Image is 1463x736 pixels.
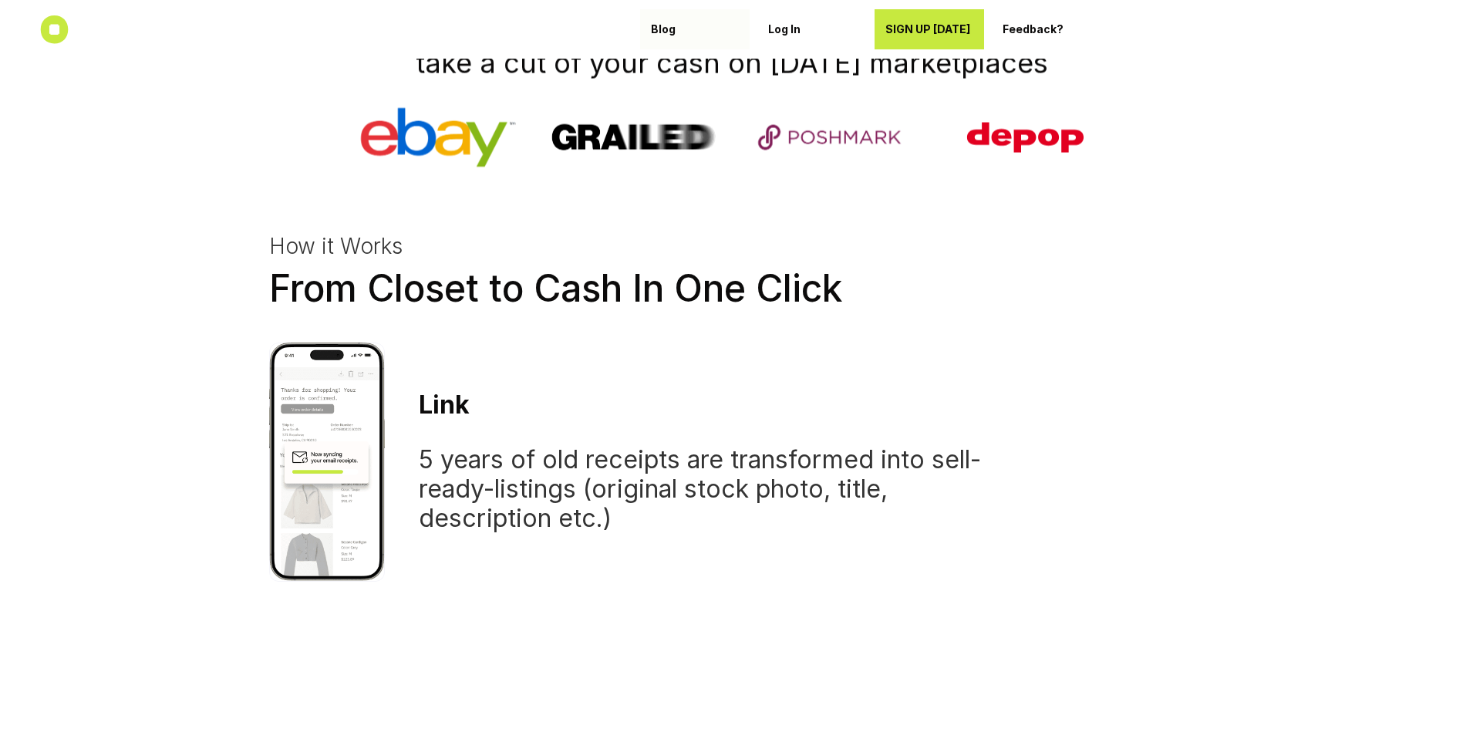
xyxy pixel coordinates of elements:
span: i [433,390,440,420]
h3: 5 years of old receipts are transformed into sell-ready-listings (original stock photo, title, de... [419,444,1016,533]
span: n [440,390,455,420]
span: k [455,390,470,420]
p: Feedback? [1003,23,1091,36]
span: L [419,390,433,420]
p: Blog [651,23,739,36]
a: Blog [640,9,750,49]
a: Log In [757,9,867,49]
h1: From Closet to Cash In One Click [269,265,1040,310]
h3: How it Works [269,234,1040,260]
p: SIGN UP [DATE] [885,23,973,36]
a: SIGN UP [DATE] [875,9,984,49]
a: Feedback? [992,9,1101,49]
p: Log In [768,23,856,36]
